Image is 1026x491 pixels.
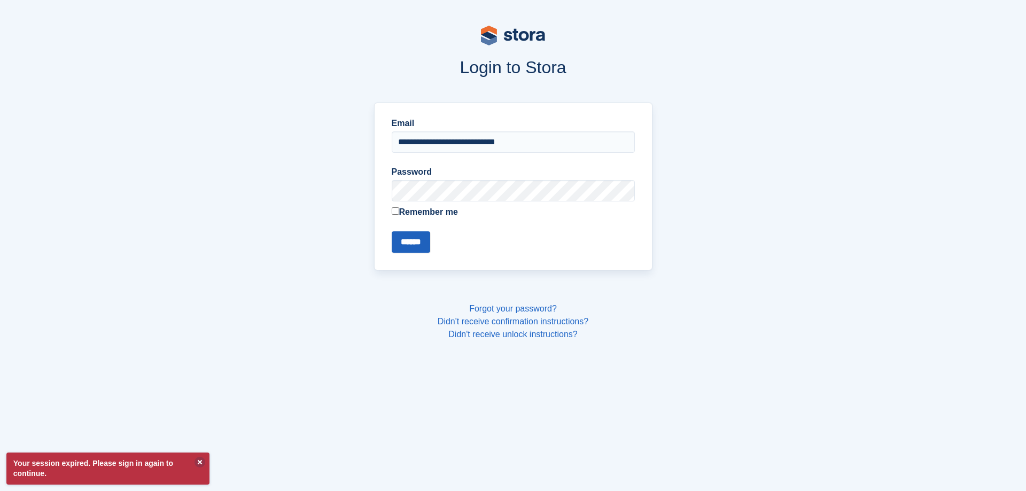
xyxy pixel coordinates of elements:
a: Didn't receive unlock instructions? [448,330,577,339]
input: Remember me [392,207,399,215]
a: Forgot your password? [469,304,557,313]
label: Remember me [392,206,635,219]
h1: Login to Stora [170,58,856,77]
img: stora-logo-53a41332b3708ae10de48c4981b4e9114cc0af31d8433b30ea865607fb682f29.svg [481,26,545,45]
p: Your session expired. Please sign in again to continue. [6,453,209,485]
label: Password [392,166,635,178]
label: Email [392,117,635,130]
a: Didn't receive confirmation instructions? [438,317,588,326]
